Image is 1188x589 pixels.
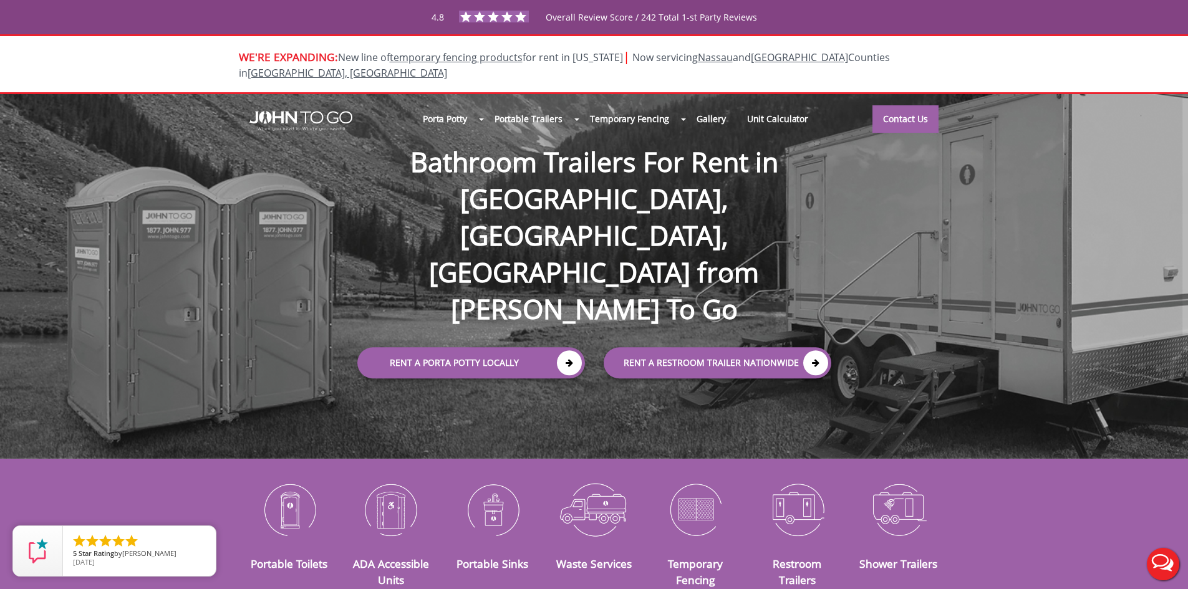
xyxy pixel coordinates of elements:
span: 4.8 [432,11,444,23]
img: Shower-Trailers-icon_N.png [857,477,940,542]
span: Star Rating [79,548,114,558]
a: Portable Trailers [484,105,573,132]
a: Portable Sinks [456,556,528,571]
a: Temporary Fencing [668,556,723,587]
span: WE'RE EXPANDING: [239,49,338,64]
a: rent a RESTROOM TRAILER Nationwide [604,348,831,379]
li:  [72,534,87,548]
span: Now servicing and Counties in [239,50,890,80]
a: Nassau [698,50,733,64]
a: Shower Trailers [859,556,937,571]
img: Review Rating [26,539,51,563]
img: Restroom-Trailers-icon_N.png [756,477,839,542]
img: Portable-Sinks-icon_N.png [451,477,534,542]
a: Restroom Trailers [773,556,821,587]
img: Temporary-Fencing-cion_N.png [654,477,737,542]
img: Portable-Toilets-icon_N.png [248,477,331,542]
button: Live Chat [1138,539,1188,589]
span: | [623,48,630,65]
img: Waste-Services-icon_N.png [553,477,635,542]
li:  [98,534,113,548]
a: Rent a Porta Potty Locally [357,348,585,379]
span: [DATE] [73,557,95,567]
span: Overall Review Score / 242 Total 1-st Party Reviews [546,11,757,48]
li:  [124,534,139,548]
span: by [73,550,206,558]
a: Unit Calculator [736,105,819,132]
a: Contact Us [872,105,939,133]
a: Porta Potty [412,105,478,132]
a: Waste Services [556,556,632,571]
img: ADA-Accessible-Units-icon_N.png [349,477,432,542]
a: Temporary Fencing [579,105,680,132]
span: 5 [73,548,77,558]
h1: Bathroom Trailers For Rent in [GEOGRAPHIC_DATA], [GEOGRAPHIC_DATA], [GEOGRAPHIC_DATA] from [PERSO... [345,103,844,328]
a: temporary fencing products [390,50,523,64]
li:  [111,534,126,548]
a: Portable Toilets [251,556,327,571]
span: [PERSON_NAME] [122,548,176,558]
a: ADA Accessible Units [353,556,429,587]
li:  [85,534,100,548]
a: [GEOGRAPHIC_DATA], [GEOGRAPHIC_DATA] [248,66,447,80]
a: [GEOGRAPHIC_DATA] [751,50,848,64]
span: New line of for rent in [US_STATE] [239,50,890,80]
a: Gallery [686,105,736,132]
img: JOHN to go [249,111,352,131]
